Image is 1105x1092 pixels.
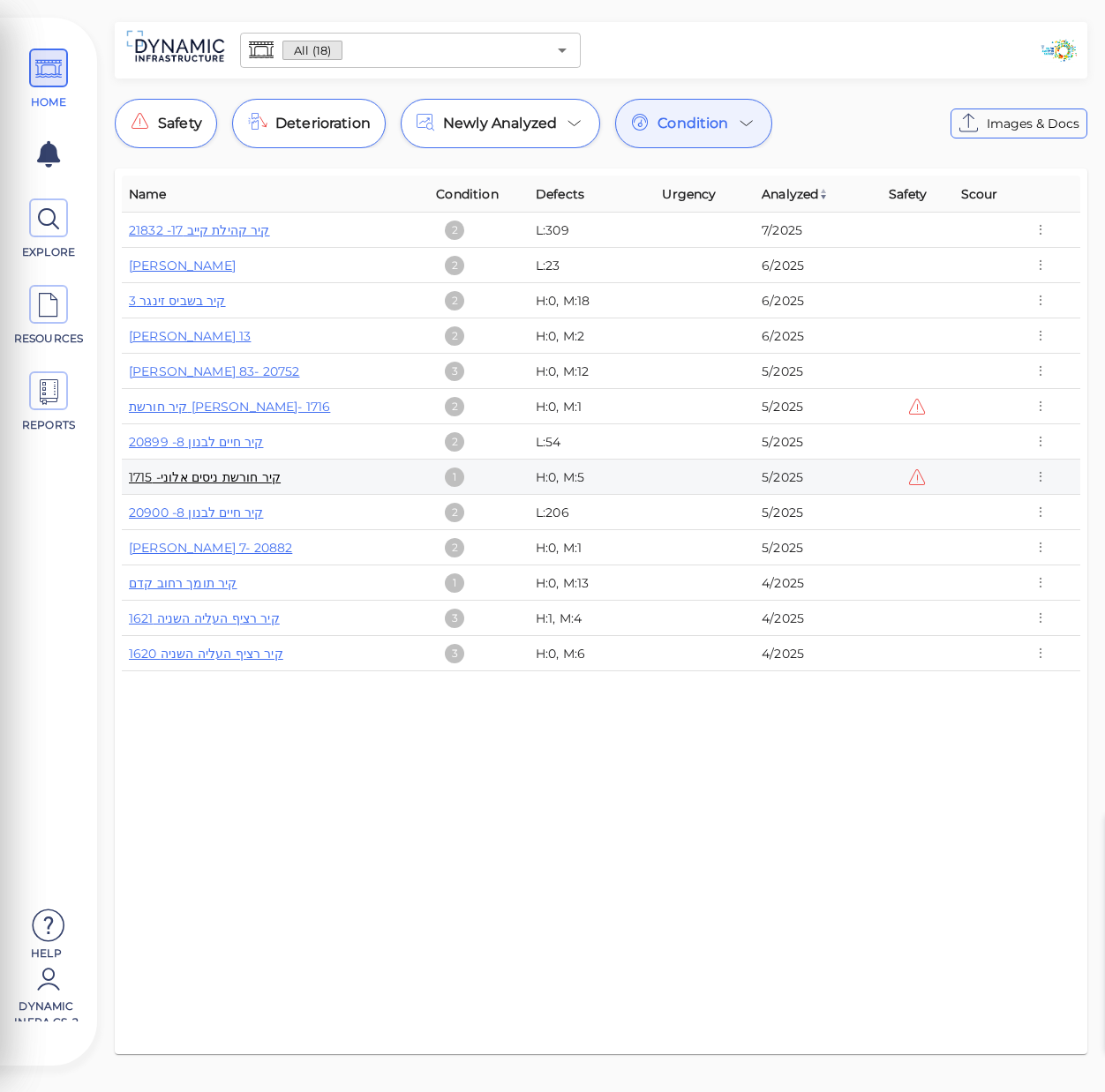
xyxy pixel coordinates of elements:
img: sort_z_to_a [818,189,829,199]
span: Defects [536,183,584,205]
div: 2 [445,291,464,310]
iframe: Chat [1030,1013,1092,1079]
a: קיר חיים לבנון 8- 20899 [129,434,263,450]
div: 1 [445,467,464,487]
a: קיר רציף העליה השניה 1621 [129,610,280,626]
div: H:0, M:12 [536,363,648,380]
div: L:206 [536,504,648,521]
div: 3 [445,362,464,381]
div: H:0, M:1 [536,539,648,557]
span: Help [9,946,84,960]
a: קיר חיים לבנון 8- 20900 [129,505,263,520]
div: H:0, M:18 [536,292,648,310]
div: 2 [445,503,464,522]
div: H:0, M:13 [536,574,648,592]
span: REPORTS [11,417,86,433]
div: 7/2025 [762,221,874,239]
span: Analyzed [762,183,829,205]
a: [PERSON_NAME] 13 [129,328,251,344]
div: 4/2025 [762,645,874,662]
a: RESOURCES [9,285,88,347]
span: Safety [158,113,202,134]
div: 6/2025 [762,292,874,310]
div: L:54 [536,433,648,451]
div: 2 [445,397,464,416]
div: 2 [445,538,464,557]
div: H:0, M:2 [536,327,648,345]
span: All (18) [283,42,342,59]
span: Newly Analyzed [443,113,557,134]
div: 5/2025 [762,398,874,415]
div: 6/2025 [762,327,874,345]
a: HOME [9,49,88,110]
a: [PERSON_NAME] 83- 20752 [129,363,299,379]
button: Open [550,38,575,63]
span: Safety [889,183,928,205]
span: Scour [961,183,998,205]
a: EXPLORE [9,198,88,260]
div: 2 [445,432,464,452]
a: קיר חורשת ניסים אלוני- 1715 [129,469,281,485]
div: L:309 [536,221,648,239]
span: EXPLORE [11,244,86,260]
div: 2 [445,326,464,346]
span: Deterioration [275,113,371,134]
div: H:0, M:6 [536,645,648,662]
div: H:0, M:5 [536,468,648,486]
a: [PERSON_NAME] [129,258,236,273]
div: 5/2025 [762,504,874,521]
a: 1620 קיר רציף העליה השניה [129,646,283,662]
div: 5/2025 [762,539,874,557]
span: RESOURCES [11,331,86,347]
div: 1 [445,573,464,593]
div: L:23 [536,257,648,274]
div: H:0, M:1 [536,398,648,415]
div: 2 [445,221,464,240]
div: 5/2025 [762,433,874,451]
div: 5/2025 [762,363,874,380]
a: קיר תומך רחוב קדם [129,575,237,591]
a: קיר חורשת [PERSON_NAME]- 1716 [129,399,330,415]
div: 3 [445,609,464,628]
span: Urgency [662,183,716,205]
div: 4/2025 [762,610,874,627]
div: 6/2025 [762,257,874,274]
span: Condition [658,113,728,134]
span: Images & Docs [987,113,1079,134]
a: [PERSON_NAME] 7- 20882 [129,540,292,556]
div: H:1, M:4 [536,610,648,627]
a: קיר קהילת קייב 17- 21832 [129,222,270,238]
div: 5/2025 [762,468,874,486]
div: 3 [445,644,464,663]
button: Images & Docs [951,108,1087,138]
span: Name [129,183,167,205]
div: 2 [445,256,464,275]
div: 4/2025 [762,574,874,592]
a: קיר בשביס זינגר 3 [129,293,226,309]
span: Dynamic Infra CS-2 [9,999,84,1021]
a: REPORTS [9,371,88,433]
span: HOME [11,94,86,110]
span: Condition [436,183,498,205]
